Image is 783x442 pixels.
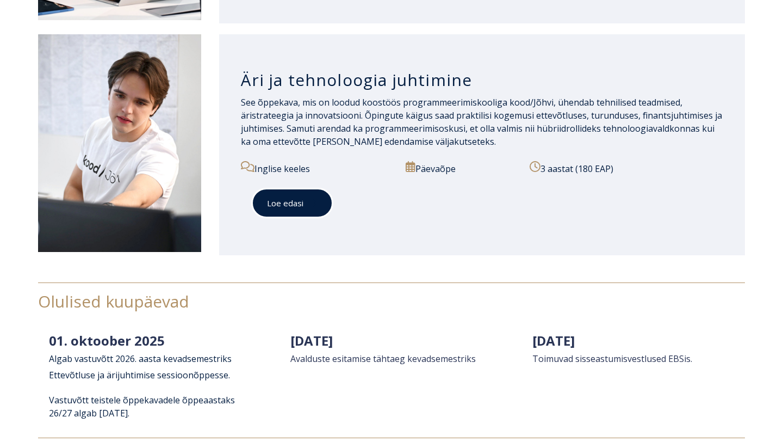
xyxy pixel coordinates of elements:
[49,331,165,349] span: 01. oktoober 2025
[241,161,393,175] p: Inglise keeles
[49,353,232,381] span: 026. aasta kevadsemestriks Ettevõtluse ja ärijuhtimise sessioonõppesse.
[241,96,723,148] p: See õppekava, mis on loodud koostöös programmeerimiskooliga kood/Jõhvi, ühendab tehnilised teadmi...
[38,34,201,252] img: Äri ja tehnoloogia juhtimine
[530,161,723,175] p: 3 aastat (180 EAP)
[290,353,476,365] span: Avalduste esitamise tähtaeg kevadsemestriks
[49,394,251,420] p: Vastuvõtt teistele õppekavadele õppeaastaks 26/27 algab [DATE].
[49,353,54,365] span: A
[406,161,517,175] p: Päevaõpe
[62,353,120,365] span: ab vastuvõtt 2
[241,70,723,90] h3: Äri ja tehnoloogia juhtimine
[532,353,692,365] span: Toimuvad sisseastumisvestlused EBSis.
[54,353,62,365] span: lg
[290,331,333,349] span: [DATE]
[38,290,189,312] span: Olulised kuupäevad
[252,188,333,218] a: Loe edasi
[532,331,575,349] span: [DATE]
